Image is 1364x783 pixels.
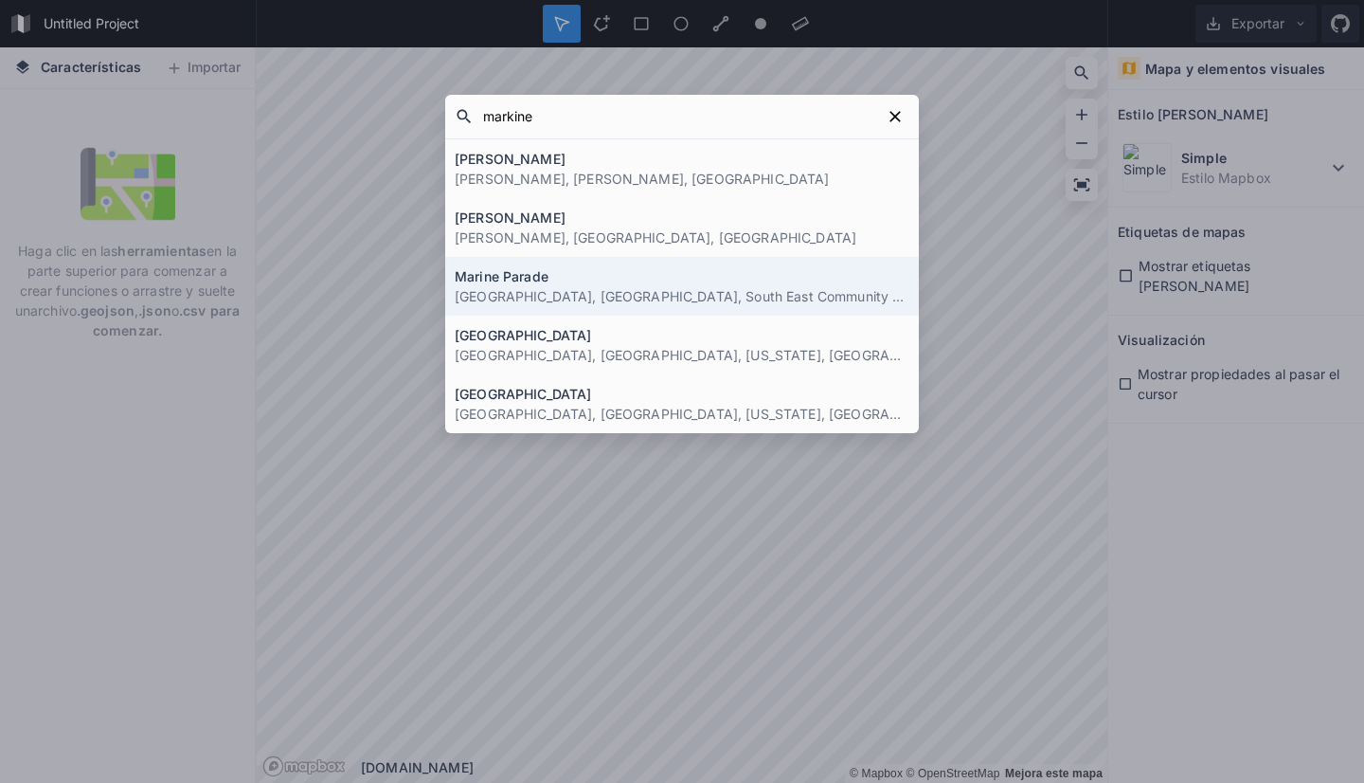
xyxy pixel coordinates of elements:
[455,149,909,169] h4: [PERSON_NAME]
[474,100,881,134] input: Buscar lugares...
[455,345,909,365] p: [GEOGRAPHIC_DATA], [GEOGRAPHIC_DATA], [US_STATE], [GEOGRAPHIC_DATA]
[455,169,909,189] p: [PERSON_NAME], [PERSON_NAME], [GEOGRAPHIC_DATA]
[455,404,909,424] p: [GEOGRAPHIC_DATA], [GEOGRAPHIC_DATA], [US_STATE], [GEOGRAPHIC_DATA]
[455,325,909,345] h4: [GEOGRAPHIC_DATA]
[455,266,909,286] h4: Marine Parade
[455,228,909,247] p: [PERSON_NAME], [GEOGRAPHIC_DATA], [GEOGRAPHIC_DATA]
[455,208,909,228] h4: [PERSON_NAME]
[455,384,909,404] h4: [GEOGRAPHIC_DATA]
[455,286,909,306] p: [GEOGRAPHIC_DATA], [GEOGRAPHIC_DATA], South East Community Development Council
